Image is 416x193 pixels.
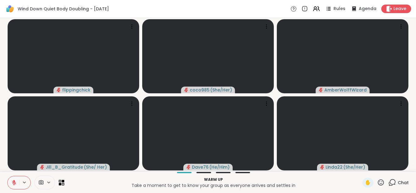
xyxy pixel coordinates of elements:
span: Linda22 [326,164,343,170]
span: Chat [398,180,409,186]
span: Jill_B_Gratitude [46,164,83,170]
span: audio-muted [320,165,324,169]
span: Wind Down Quiet Body Doubling - [DATE] [18,6,109,12]
span: Leave [393,6,406,12]
span: ( She/Her ) [343,164,365,170]
span: coco985 [190,87,210,93]
span: audio-muted [40,165,44,169]
span: ( She/ Her ) [84,164,107,170]
span: Agenda [359,6,376,12]
span: Rules [333,6,345,12]
span: audio-muted [57,88,61,92]
span: audio-muted [319,88,323,92]
span: ✋ [365,179,371,186]
span: flippingchick [62,87,90,93]
p: Take a moment to get to know your group as everyone arrives and settles in [68,182,359,188]
span: audio-muted [184,88,189,92]
p: Warm up [68,177,359,182]
span: ( He/Him ) [209,164,230,170]
img: ShareWell Logomark [5,4,15,14]
span: Dave76 [192,164,209,170]
span: audio-muted [186,165,191,169]
span: ( She/Her ) [210,87,232,93]
span: AmberWolffWizard [324,87,367,93]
